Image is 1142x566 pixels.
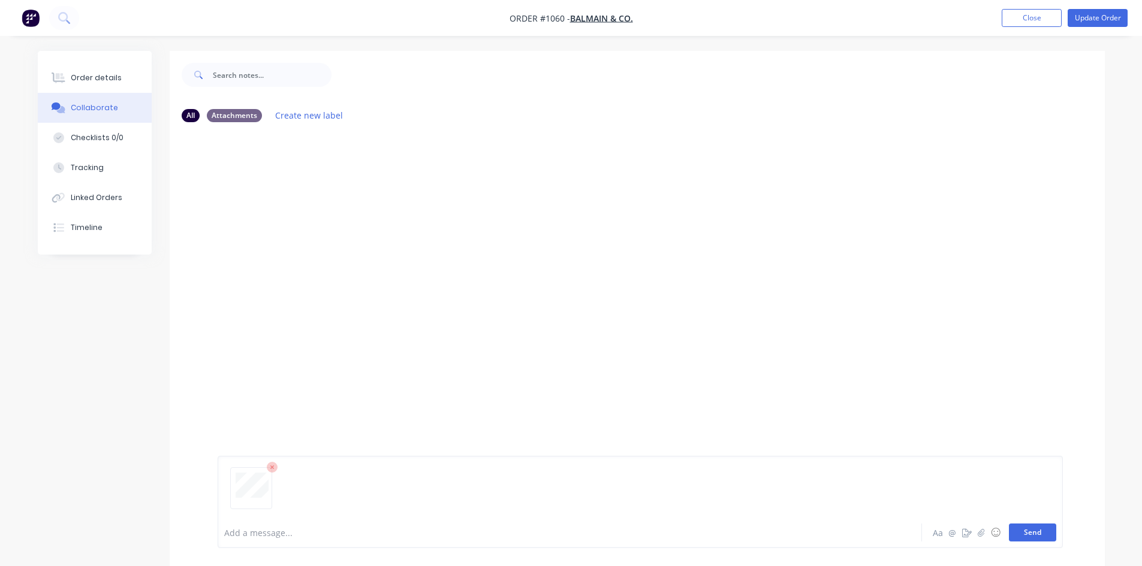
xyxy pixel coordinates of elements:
button: @ [945,525,960,540]
div: Checklists 0/0 [71,132,123,143]
div: Attachments [207,109,262,122]
div: Linked Orders [71,192,122,203]
button: Tracking [38,153,152,183]
button: ☺ [989,525,1003,540]
button: Close [1002,9,1062,27]
button: Send [1009,523,1056,541]
div: Tracking [71,162,104,173]
div: Timeline [71,222,103,233]
div: Order details [71,72,122,83]
input: Search notes... [213,63,332,87]
button: Aa [931,525,945,540]
img: Factory [22,9,40,27]
div: Collaborate [71,102,118,113]
button: Create new label [269,107,349,123]
button: Timeline [38,213,152,243]
button: Collaborate [38,93,152,123]
button: Checklists 0/0 [38,123,152,153]
button: Order details [38,63,152,93]
a: Balmain & Co. [570,13,633,24]
span: Order #1060 - [510,13,570,24]
div: All [182,109,200,122]
button: Linked Orders [38,183,152,213]
button: Update Order [1068,9,1128,27]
